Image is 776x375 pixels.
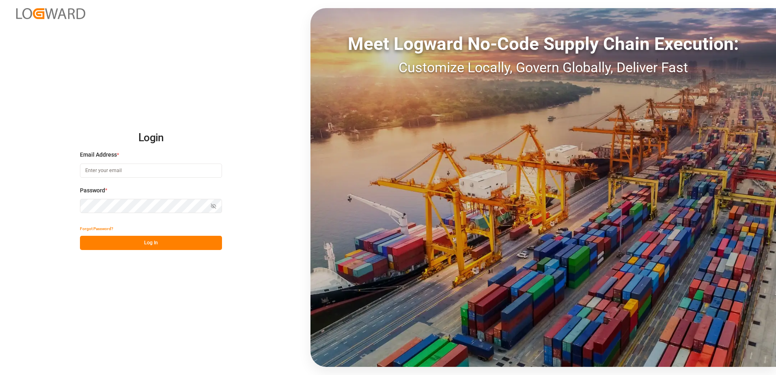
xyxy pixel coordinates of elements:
[310,57,776,78] div: Customize Locally, Govern Globally, Deliver Fast
[16,8,85,19] img: Logward_new_orange.png
[310,30,776,57] div: Meet Logward No-Code Supply Chain Execution:
[80,236,222,250] button: Log In
[80,186,105,195] span: Password
[80,222,113,236] button: Forgot Password?
[80,151,117,159] span: Email Address
[80,164,222,178] input: Enter your email
[80,125,222,151] h2: Login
